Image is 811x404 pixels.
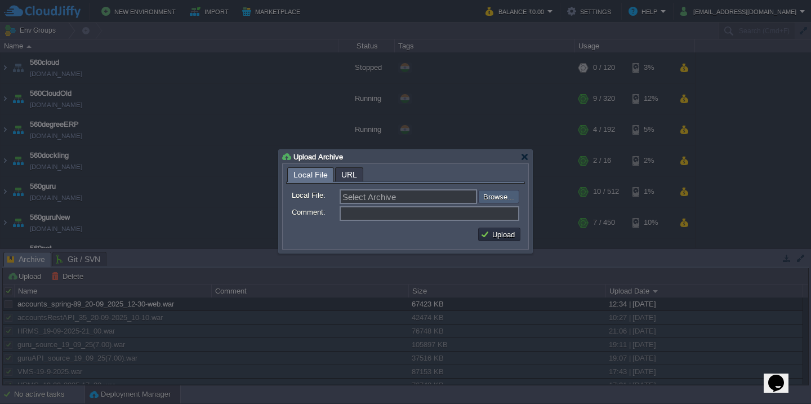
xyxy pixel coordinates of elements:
[341,168,357,181] span: URL
[764,359,800,393] iframe: chat widget
[293,168,328,182] span: Local File
[293,153,343,161] span: Upload Archive
[292,189,338,201] label: Local File:
[480,229,518,239] button: Upload
[292,206,338,218] label: Comment:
